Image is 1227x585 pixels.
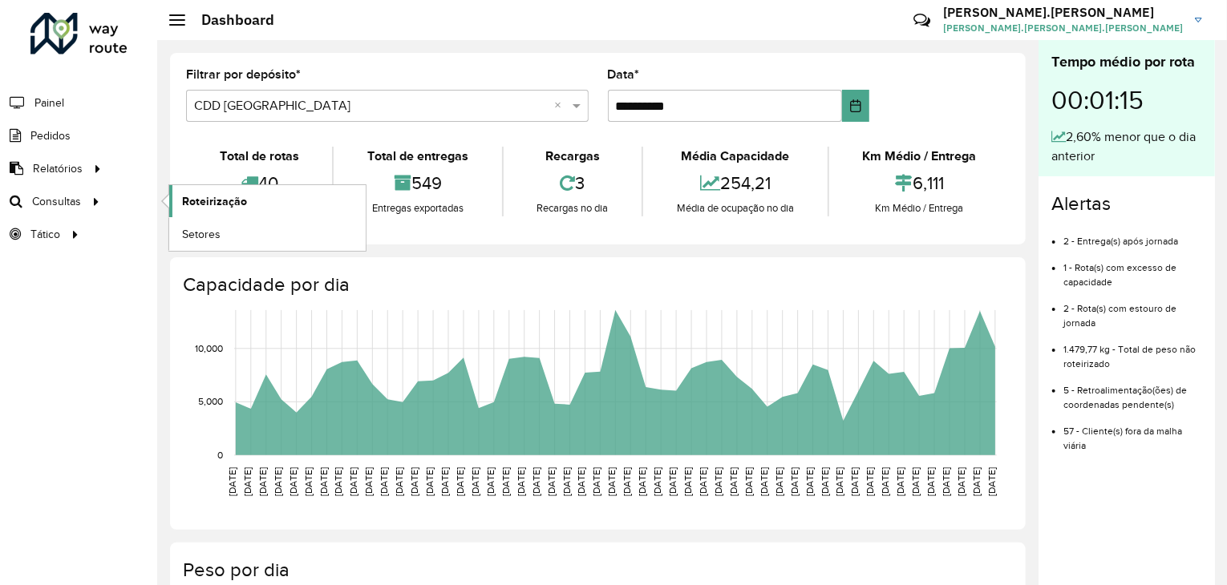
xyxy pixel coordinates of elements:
[682,467,693,496] text: [DATE]
[637,467,647,496] text: [DATE]
[169,185,366,217] a: Roteirização
[34,95,64,111] span: Painel
[895,467,905,496] text: [DATE]
[943,21,1183,35] span: [PERSON_NAME].[PERSON_NAME].[PERSON_NAME]
[789,467,800,496] text: [DATE]
[30,226,60,243] span: Tático
[508,147,638,166] div: Recargas
[198,397,223,407] text: 5,000
[186,65,301,84] label: Filtrar por depósito
[516,467,526,496] text: [DATE]
[182,226,221,243] span: Setores
[546,467,557,496] text: [DATE]
[833,166,1006,200] div: 6,111
[508,200,638,216] div: Recargas no dia
[607,467,618,496] text: [DATE]
[394,467,404,496] text: [DATE]
[227,467,237,496] text: [DATE]
[743,467,754,496] text: [DATE]
[647,200,823,216] div: Média de ocupação no dia
[455,467,465,496] text: [DATE]
[880,467,890,496] text: [DATE]
[485,467,496,496] text: [DATE]
[190,147,328,166] div: Total de rotas
[1063,289,1202,330] li: 2 - Rota(s) com estouro de jornada
[500,467,511,496] text: [DATE]
[242,467,253,496] text: [DATE]
[1051,192,1202,216] h4: Alertas
[941,467,951,496] text: [DATE]
[835,467,845,496] text: [DATE]
[409,467,419,496] text: [DATE]
[865,467,876,496] text: [DATE]
[986,467,997,496] text: [DATE]
[273,467,283,496] text: [DATE]
[470,467,480,496] text: [DATE]
[1051,73,1202,127] div: 00:01:15
[728,467,739,496] text: [DATE]
[508,166,638,200] div: 3
[32,193,81,210] span: Consultas
[318,467,329,496] text: [DATE]
[185,11,274,29] h2: Dashboard
[698,467,708,496] text: [DATE]
[555,96,569,115] span: Clear all
[1063,330,1202,371] li: 1.479,77 kg - Total de peso não roteirizado
[257,467,268,496] text: [DATE]
[183,559,1010,582] h4: Peso por dia
[183,273,1010,297] h4: Capacidade por dia
[338,166,497,200] div: 549
[647,147,823,166] div: Média Capacidade
[577,467,587,496] text: [DATE]
[169,218,366,250] a: Setores
[303,467,314,496] text: [DATE]
[971,467,982,496] text: [DATE]
[190,166,328,200] div: 40
[652,467,662,496] text: [DATE]
[833,147,1006,166] div: Km Médio / Entrega
[439,467,450,496] text: [DATE]
[820,467,830,496] text: [DATE]
[943,5,1183,20] h3: [PERSON_NAME].[PERSON_NAME]
[608,65,640,84] label: Data
[334,467,344,496] text: [DATE]
[842,90,869,122] button: Choose Date
[774,467,784,496] text: [DATE]
[1063,248,1202,289] li: 1 - Rota(s) com excesso de capacidade
[33,160,83,177] span: Relatórios
[1051,127,1202,166] div: 2,60% menor que o dia anterior
[531,467,541,496] text: [DATE]
[182,193,247,210] span: Roteirização
[338,200,497,216] div: Entregas exportadas
[217,450,223,460] text: 0
[850,467,861,496] text: [DATE]
[1063,222,1202,248] li: 2 - Entrega(s) após jornada
[592,467,602,496] text: [DATE]
[338,147,497,166] div: Total de entregas
[379,467,389,496] text: [DATE]
[956,467,966,496] text: [DATE]
[759,467,769,496] text: [DATE]
[363,467,374,496] text: [DATE]
[30,127,71,144] span: Pedidos
[424,467,435,496] text: [DATE]
[561,467,572,496] text: [DATE]
[925,467,936,496] text: [DATE]
[833,200,1006,216] div: Km Médio / Entrega
[348,467,358,496] text: [DATE]
[288,467,298,496] text: [DATE]
[647,166,823,200] div: 254,21
[667,467,678,496] text: [DATE]
[622,467,632,496] text: [DATE]
[910,467,921,496] text: [DATE]
[804,467,815,496] text: [DATE]
[905,3,939,38] a: Contato Rápido
[713,467,723,496] text: [DATE]
[195,343,223,353] text: 10,000
[1051,51,1202,73] div: Tempo médio por rota
[1063,412,1202,453] li: 57 - Cliente(s) fora da malha viária
[1063,371,1202,412] li: 5 - Retroalimentação(ões) de coordenadas pendente(s)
